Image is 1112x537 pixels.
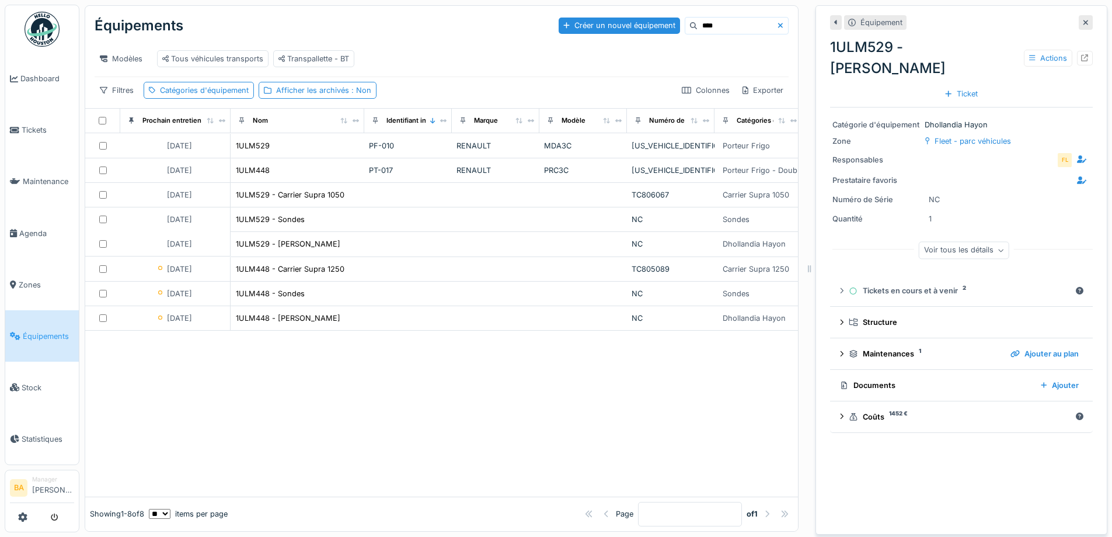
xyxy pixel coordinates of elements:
[278,53,349,64] div: Transpallette - BT
[737,116,818,126] div: Catégories d'équipement
[19,228,74,239] span: Agenda
[142,116,201,126] div: Prochain entretien
[20,73,74,84] span: Dashboard
[835,280,1088,302] summary: Tickets en cours et à venir2
[32,475,74,484] div: Manager
[5,156,79,207] a: Maintenance
[90,508,144,519] div: Showing 1 - 8 of 8
[849,411,1071,422] div: Coûts
[849,348,1001,359] div: Maintenances
[19,279,74,290] span: Zones
[632,140,710,151] div: [US_VEHICLE_IDENTIFICATION_NUMBER]
[23,331,74,342] span: Équipements
[929,213,932,224] div: 1
[5,362,79,413] a: Stock
[723,264,789,275] div: Carrier Supra 1250
[1006,346,1083,362] div: Ajouter au plan
[632,288,710,299] div: NC
[1036,377,1083,393] div: Ajouter
[835,311,1088,333] summary: Structure
[5,53,79,105] a: Dashboard
[149,508,228,519] div: items per page
[723,238,786,250] div: Dhollandia Hayon
[167,189,192,200] div: [DATE]
[10,475,74,503] a: BA Manager[PERSON_NAME]
[723,189,789,200] div: Carrier Supra 1050
[10,479,27,497] li: BA
[95,11,183,41] div: Équipements
[160,85,249,96] div: Catégories d'équipement
[832,119,920,130] div: Catégorie d'équipement
[723,140,770,151] div: Porteur Frigo
[940,86,982,102] div: Ticket
[276,85,371,96] div: Afficher les archivés
[5,310,79,362] a: Équipements
[5,105,79,156] a: Tickets
[474,116,498,126] div: Marque
[167,264,192,275] div: [DATE]
[860,17,902,28] div: Équipement
[632,238,710,250] div: NC
[22,382,74,393] span: Stock
[5,259,79,310] a: Zones
[632,214,710,225] div: NC
[1057,152,1073,168] div: FL
[167,140,192,151] div: [DATE]
[929,194,940,205] div: NC
[349,86,371,95] span: : Non
[835,375,1088,396] summary: DocumentsAjouter
[456,165,535,176] div: RENAULT
[832,154,920,165] div: Responsables
[832,136,920,147] div: Zone
[544,165,622,176] div: PRC3C
[737,82,789,99] div: Exporter
[544,140,622,151] div: MDA3C
[849,317,1079,328] div: Structure
[835,406,1088,428] summary: Coûts1452 €
[167,214,192,225] div: [DATE]
[22,434,74,445] span: Statistiques
[562,116,585,126] div: Modèle
[236,140,270,151] div: 1ULM529
[236,238,340,250] div: 1ULM529 - [PERSON_NAME]
[236,214,305,225] div: 1ULM529 - Sondes
[22,124,74,136] span: Tickets
[369,165,447,176] div: PT-017
[723,288,750,299] div: Sondes
[95,50,148,67] div: Modèles
[677,82,735,99] div: Colonnes
[632,264,710,275] div: TC805089
[632,165,710,176] div: [US_VEHICLE_IDENTIFICATION_NUMBER]
[723,313,786,324] div: Dhollandia Hayon
[632,189,710,200] div: TC806067
[832,119,1090,130] div: Dhollandia Hayon
[559,18,680,33] div: Créer un nouvel équipement
[167,288,192,299] div: [DATE]
[5,207,79,259] a: Agenda
[5,413,79,465] a: Statistiques
[1024,50,1072,67] div: Actions
[839,380,1031,391] div: Documents
[632,313,710,324] div: NC
[236,313,340,324] div: 1ULM448 - [PERSON_NAME]
[832,194,920,205] div: Numéro de Série
[649,116,703,126] div: Numéro de Série
[32,475,74,500] li: [PERSON_NAME]
[935,136,1011,147] div: Fleet - parc véhicules
[236,189,344,200] div: 1ULM529 - Carrier Supra 1050
[369,140,447,151] div: PF-010
[830,37,1093,79] div: 1ULM529 - [PERSON_NAME]
[167,165,192,176] div: [DATE]
[723,214,750,225] div: Sondes
[23,176,74,187] span: Maintenance
[723,165,826,176] div: Porteur Frigo - Double ponts
[167,238,192,250] div: [DATE]
[95,82,139,99] div: Filtres
[162,53,263,64] div: Tous véhicules transports
[832,213,920,224] div: Quantité
[832,175,920,186] div: Prestataire favoris
[835,343,1088,365] summary: Maintenances1Ajouter au plan
[167,313,192,324] div: [DATE]
[849,285,1071,296] div: Tickets en cours et à venir
[25,12,60,47] img: Badge_color-CXgf-gQk.svg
